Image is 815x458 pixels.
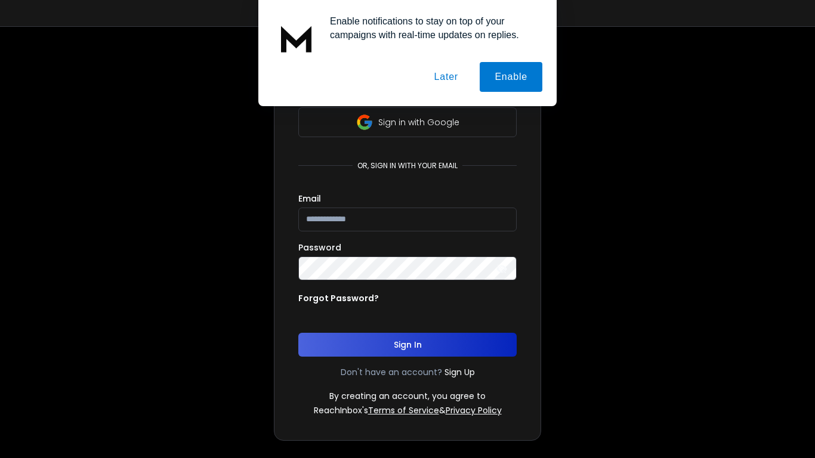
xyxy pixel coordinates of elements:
p: Sign in with Google [378,116,459,128]
img: notification icon [273,14,320,62]
p: By creating an account, you agree to [329,390,486,402]
button: Enable [480,62,542,92]
a: Terms of Service [368,404,439,416]
p: Forgot Password? [298,292,379,304]
button: Sign In [298,333,517,357]
p: or, sign in with your email [353,161,462,171]
a: Sign Up [444,366,475,378]
label: Email [298,194,321,203]
div: Enable notifications to stay on top of your campaigns with real-time updates on replies. [320,14,542,42]
button: Later [419,62,473,92]
button: Sign in with Google [298,107,517,137]
p: ReachInbox's & [314,404,502,416]
label: Password [298,243,341,252]
p: Don't have an account? [341,366,442,378]
a: Privacy Policy [446,404,502,416]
